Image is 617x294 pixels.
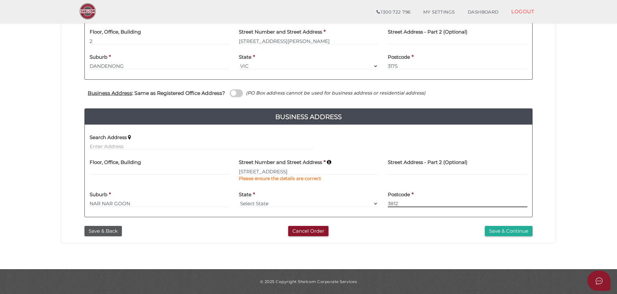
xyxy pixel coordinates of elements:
[388,29,467,35] h4: Street Address - Part 2 (Optional)
[239,55,251,60] h4: State
[239,192,251,198] h4: State
[388,192,410,198] h4: Postcode
[90,135,127,140] h4: Search Address
[417,6,461,19] a: MY SETTINGS
[505,5,541,18] a: LOGOUT
[388,200,527,207] input: Postcode must be exactly 4 digits
[587,271,611,291] button: Open asap
[90,29,141,35] h4: Floor, Office, Building
[239,29,322,35] h4: Street Number and Street Address
[90,143,313,150] input: Enter Address
[90,192,107,198] h4: Suburb
[461,6,505,19] a: DASHBOARD
[485,226,533,237] button: Save & Continue
[239,37,378,45] input: Enter Address
[90,160,141,165] h4: Floor, Office, Building
[88,90,132,96] u: Business Address
[239,176,321,181] b: Please ensure the details are correct
[128,135,131,140] i: Keep typing in your address(including suburb) until it appears
[239,160,322,165] h4: Street Number and Street Address
[67,279,550,284] div: © 2025 Copyright Shelcom Corporate Services
[388,55,410,60] h4: Postcode
[388,160,467,165] h4: Street Address - Part 2 (Optional)
[84,226,122,237] button: Save & Back
[327,160,331,165] i: Keep typing in your address(including suburb) until it appears
[288,226,328,237] button: Cancel Order
[246,90,426,96] i: (PO Box address cannot be used for business address or residential address)
[370,6,417,19] a: 1300 722 796
[88,90,225,96] h4: : Same as Registered Office Address?
[90,55,107,60] h4: Suburb
[85,112,532,122] h4: Business Address
[388,63,527,70] input: Postcode must be exactly 4 digits
[239,168,378,175] input: Enter Address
